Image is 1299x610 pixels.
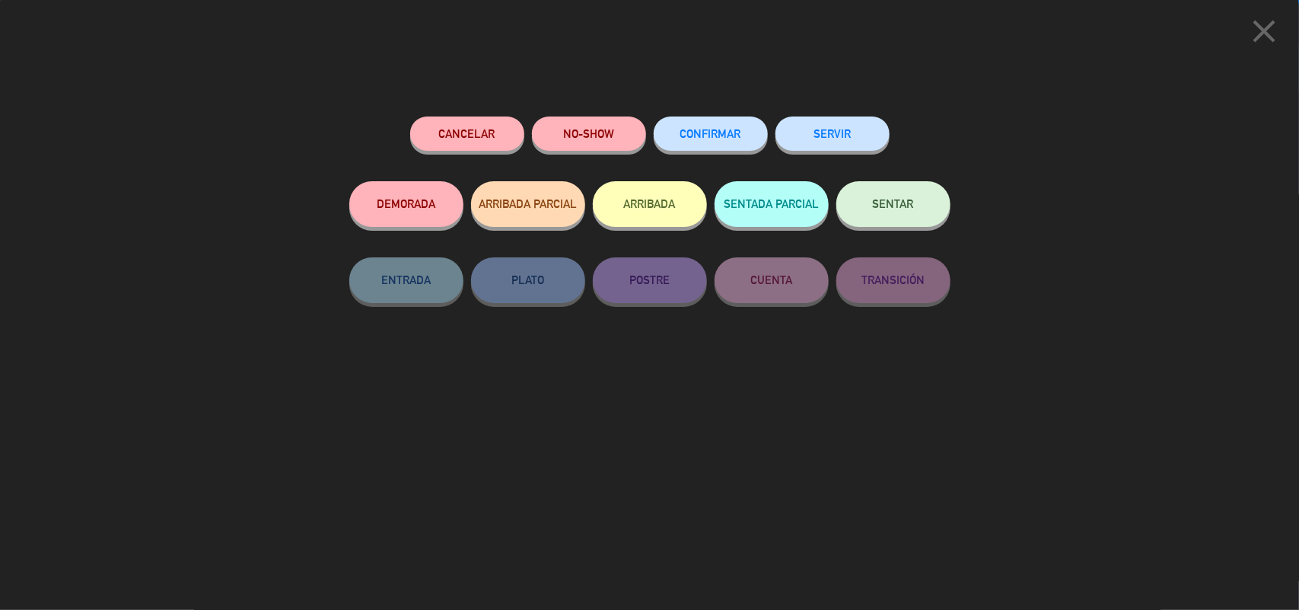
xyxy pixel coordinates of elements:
[479,197,577,210] span: ARRIBADA PARCIAL
[593,181,707,227] button: ARRIBADA
[654,117,768,151] button: CONFIRMAR
[836,181,950,227] button: SENTAR
[873,197,914,210] span: SENTAR
[775,117,890,151] button: SERVIR
[349,181,463,227] button: DEMORADA
[680,127,741,140] span: CONFIRMAR
[410,117,524,151] button: Cancelar
[715,257,829,303] button: CUENTA
[532,117,646,151] button: NO-SHOW
[349,257,463,303] button: ENTRADA
[1240,11,1288,56] button: close
[836,257,950,303] button: TRANSICIÓN
[471,181,585,227] button: ARRIBADA PARCIAL
[471,257,585,303] button: PLATO
[715,181,829,227] button: SENTADA PARCIAL
[1245,12,1283,50] i: close
[593,257,707,303] button: POSTRE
